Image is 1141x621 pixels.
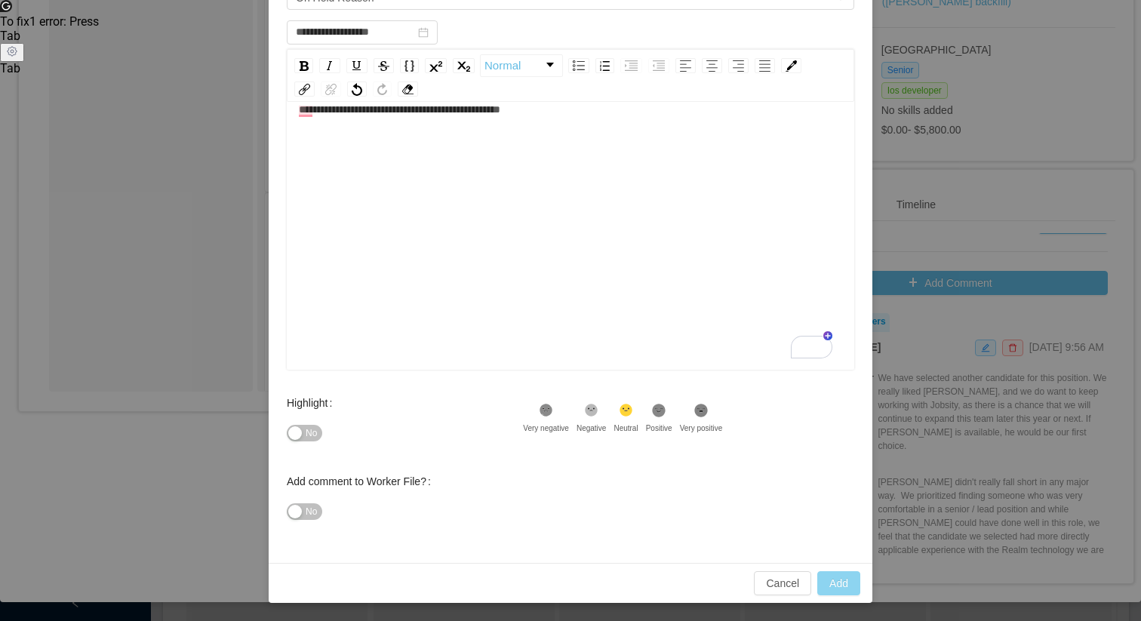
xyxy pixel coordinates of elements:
div: Remove [398,81,418,97]
div: rdw-wrapper [287,49,854,370]
button: Add comment to Worker File? [287,503,322,520]
div: rdw-history-control [344,81,395,97]
span: No [306,504,317,519]
label: Add comment to Worker File? [287,475,437,487]
div: Unlink [321,81,341,97]
span: No [306,426,317,441]
div: Undo [347,81,367,97]
div: Very positive [680,423,723,434]
div: Very negative [523,423,569,434]
div: Positive [646,423,672,434]
div: rdw-link-control [291,81,344,97]
div: Negative [577,423,606,434]
button: Cancel [754,571,811,595]
div: Neutral [614,423,638,434]
div: Redo [373,81,392,97]
div: Link [294,81,315,97]
div: To enrich screen reader interactions, please activate Accessibility in Grammarly extension settings [299,94,843,358]
label: Highlight [287,397,338,409]
button: Add [817,571,860,595]
div: rdw-remove-control [395,81,421,97]
button: Highlight [287,425,322,441]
